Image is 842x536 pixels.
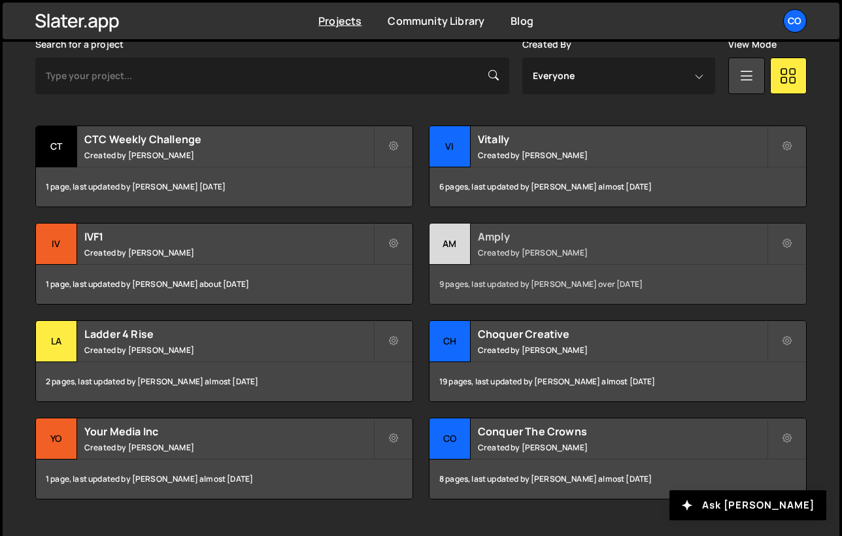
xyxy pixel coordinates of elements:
[429,460,806,499] div: 8 pages, last updated by [PERSON_NAME] almost [DATE]
[429,321,471,362] div: Ch
[429,418,471,460] div: Co
[84,424,373,439] h2: Your Media Inc
[36,362,413,401] div: 2 pages, last updated by [PERSON_NAME] almost [DATE]
[36,224,77,265] div: IV
[429,167,806,207] div: 6 pages, last updated by [PERSON_NAME] almost [DATE]
[429,362,806,401] div: 19 pages, last updated by [PERSON_NAME] almost [DATE]
[429,126,471,167] div: Vi
[429,223,807,305] a: Am Amply Created by [PERSON_NAME] 9 pages, last updated by [PERSON_NAME] over [DATE]
[84,247,373,258] small: Created by [PERSON_NAME]
[429,265,806,304] div: 9 pages, last updated by [PERSON_NAME] over [DATE]
[35,418,413,499] a: Yo Your Media Inc Created by [PERSON_NAME] 1 page, last updated by [PERSON_NAME] almost [DATE]
[511,14,533,28] a: Blog
[478,150,767,161] small: Created by [PERSON_NAME]
[84,132,373,146] h2: CTC Weekly Challenge
[36,265,413,304] div: 1 page, last updated by [PERSON_NAME] about [DATE]
[84,442,373,453] small: Created by [PERSON_NAME]
[35,320,413,402] a: La Ladder 4 Rise Created by [PERSON_NAME] 2 pages, last updated by [PERSON_NAME] almost [DATE]
[84,327,373,341] h2: Ladder 4 Rise
[35,58,509,94] input: Type your project...
[669,490,826,520] button: Ask [PERSON_NAME]
[478,132,767,146] h2: Vitally
[84,344,373,356] small: Created by [PERSON_NAME]
[429,126,807,207] a: Vi Vitally Created by [PERSON_NAME] 6 pages, last updated by [PERSON_NAME] almost [DATE]
[478,247,767,258] small: Created by [PERSON_NAME]
[36,460,413,499] div: 1 page, last updated by [PERSON_NAME] almost [DATE]
[35,126,413,207] a: CT CTC Weekly Challenge Created by [PERSON_NAME] 1 page, last updated by [PERSON_NAME] [DATE]
[36,321,77,362] div: La
[429,224,471,265] div: Am
[36,126,77,167] div: CT
[388,14,484,28] a: Community Library
[478,442,767,453] small: Created by [PERSON_NAME]
[318,14,362,28] a: Projects
[478,344,767,356] small: Created by [PERSON_NAME]
[35,223,413,305] a: IV IVF1 Created by [PERSON_NAME] 1 page, last updated by [PERSON_NAME] about [DATE]
[84,150,373,161] small: Created by [PERSON_NAME]
[478,229,767,244] h2: Amply
[478,424,767,439] h2: Conquer The Crowns
[429,418,807,499] a: Co Conquer The Crowns Created by [PERSON_NAME] 8 pages, last updated by [PERSON_NAME] almost [DATE]
[522,39,572,50] label: Created By
[36,418,77,460] div: Yo
[35,39,124,50] label: Search for a project
[36,167,413,207] div: 1 page, last updated by [PERSON_NAME] [DATE]
[84,229,373,244] h2: IVF1
[478,327,767,341] h2: Choquer Creative
[429,320,807,402] a: Ch Choquer Creative Created by [PERSON_NAME] 19 pages, last updated by [PERSON_NAME] almost [DATE]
